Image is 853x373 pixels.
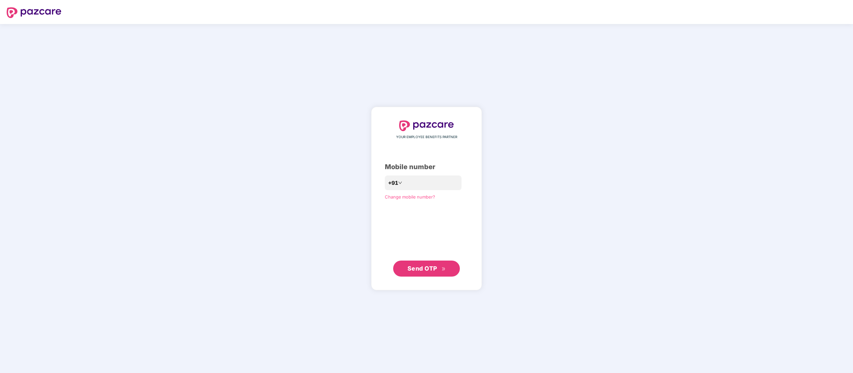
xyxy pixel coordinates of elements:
span: Send OTP [407,265,437,272]
span: double-right [442,267,446,271]
div: Mobile number [385,162,468,172]
span: +91 [388,179,398,187]
img: logo [7,7,61,18]
button: Send OTPdouble-right [393,261,460,277]
span: YOUR EMPLOYEE BENEFITS PARTNER [396,134,457,140]
span: down [398,181,402,185]
img: logo [399,120,454,131]
a: Change mobile number? [385,194,435,200]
